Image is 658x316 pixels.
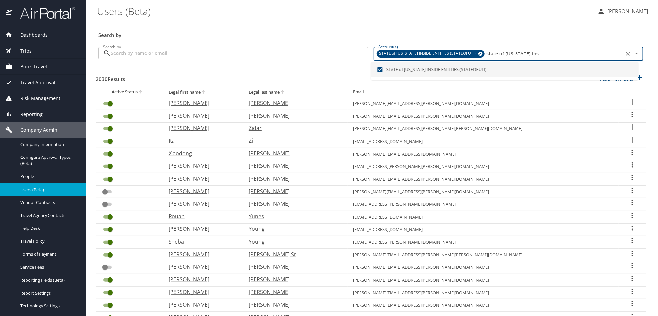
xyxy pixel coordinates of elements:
[249,99,340,107] p: [PERSON_NAME]
[377,50,480,57] span: STATE of [US_STATE] INSIDE ENTITIES (STATEOFUTI)
[348,186,619,198] td: [PERSON_NAME][EMAIL_ADDRESS][PERSON_NAME][DOMAIN_NAME]
[98,27,643,39] h3: Search by
[348,97,619,110] td: [PERSON_NAME][EMAIL_ADDRESS][PERSON_NAME][DOMAIN_NAME]
[348,299,619,311] td: [PERSON_NAME][EMAIL_ADDRESS][PERSON_NAME][DOMAIN_NAME]
[348,123,619,135] td: [PERSON_NAME][EMAIL_ADDRESS][PERSON_NAME][PERSON_NAME][DOMAIN_NAME]
[348,286,619,299] td: [PERSON_NAME][EMAIL_ADDRESS][PERSON_NAME][DOMAIN_NAME]
[169,137,235,145] p: Ka
[169,250,235,258] p: [PERSON_NAME]
[20,187,78,193] span: Users (Beta)
[169,275,235,283] p: [PERSON_NAME]
[348,110,619,123] td: [PERSON_NAME][EMAIL_ADDRESS][PERSON_NAME][DOMAIN_NAME]
[12,47,32,54] span: Trips
[20,154,78,167] span: Configure Approval Types (Beta)
[169,162,235,170] p: [PERSON_NAME]
[348,236,619,249] td: [EMAIL_ADDRESS][PERSON_NAME][DOMAIN_NAME]
[169,301,235,309] p: [PERSON_NAME]
[169,124,235,132] p: [PERSON_NAME]
[249,250,340,258] p: [PERSON_NAME] Sr
[348,173,619,186] td: [PERSON_NAME][EMAIL_ADDRESS][PERSON_NAME][DOMAIN_NAME]
[249,225,340,233] p: Young
[595,5,651,17] button: [PERSON_NAME]
[20,212,78,219] span: Travel Agency Contacts
[249,112,340,120] p: [PERSON_NAME]
[249,187,340,195] p: [PERSON_NAME]
[348,223,619,236] td: [EMAIL_ADDRESS][DOMAIN_NAME]
[348,148,619,160] td: [PERSON_NAME][EMAIL_ADDRESS][DOMAIN_NAME]
[377,50,485,58] div: STATE of [US_STATE] INSIDE ENTITIES (STATEOFUTI)
[96,88,163,97] th: Active Status
[249,175,340,183] p: [PERSON_NAME]
[12,126,57,134] span: Company Admin
[632,49,641,58] button: Close
[20,173,78,180] span: People
[20,264,78,270] span: Service Fees
[12,63,47,70] span: Book Travel
[280,89,286,96] button: sort
[169,212,235,220] p: Rouah
[249,288,340,296] p: [PERSON_NAME]
[249,137,340,145] p: Zi
[6,7,13,19] img: icon-airportal.png
[12,79,55,86] span: Travel Approval
[348,88,619,97] th: Email
[348,198,619,211] td: [EMAIL_ADDRESS][PERSON_NAME][DOMAIN_NAME]
[249,263,340,271] p: [PERSON_NAME]
[97,1,592,21] h1: Users (Beta)
[12,111,43,118] span: Reporting
[169,149,235,157] p: Xiaodong
[249,162,340,170] p: [PERSON_NAME]
[169,238,235,246] p: Sheba
[249,238,340,246] p: Young
[12,95,60,102] span: Risk Management
[371,62,638,77] li: STATE of [US_STATE] INSIDE ENTITIES (STATEOFUTI)
[348,211,619,223] td: [EMAIL_ADDRESS][DOMAIN_NAME]
[169,187,235,195] p: [PERSON_NAME]
[20,225,78,231] span: Help Desk
[348,249,619,261] td: [PERSON_NAME][EMAIL_ADDRESS][PERSON_NAME][PERSON_NAME][DOMAIN_NAME]
[20,199,78,206] span: Vendor Contracts
[12,31,47,39] span: Dashboards
[249,275,340,283] p: [PERSON_NAME]
[348,261,619,274] td: [PERSON_NAME][EMAIL_ADDRESS][PERSON_NAME][DOMAIN_NAME]
[20,277,78,283] span: Reporting Fields (Beta)
[163,88,243,97] th: Legal first name
[169,112,235,120] p: [PERSON_NAME]
[13,7,75,19] img: airportal-logo.png
[249,301,340,309] p: [PERSON_NAME]
[249,200,340,208] p: [PERSON_NAME]
[348,274,619,286] td: [PERSON_NAME][EMAIL_ADDRESS][PERSON_NAME][DOMAIN_NAME]
[20,251,78,257] span: Forms of Payment
[243,88,348,97] th: Legal last name
[201,89,207,96] button: sort
[348,135,619,148] td: [EMAIL_ADDRESS][DOMAIN_NAME]
[249,124,340,132] p: Zidar
[20,303,78,309] span: Technology Settings
[96,71,125,83] h3: 2030 Results
[20,290,78,296] span: Report Settings
[169,175,235,183] p: [PERSON_NAME]
[249,212,340,220] p: Yunes
[20,238,78,244] span: Travel Policy
[138,89,144,95] button: sort
[111,47,368,59] input: Search by name or email
[623,49,633,58] button: Clear
[605,7,648,15] p: [PERSON_NAME]
[169,263,235,271] p: [PERSON_NAME]
[348,160,619,173] td: [EMAIL_ADDRESS][PERSON_NAME][PERSON_NAME][DOMAIN_NAME]
[169,225,235,233] p: [PERSON_NAME]
[20,141,78,148] span: Company Information
[169,200,235,208] p: [PERSON_NAME]
[169,99,235,107] p: [PERSON_NAME]
[169,288,235,296] p: [PERSON_NAME]
[249,149,340,157] p: [PERSON_NAME]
